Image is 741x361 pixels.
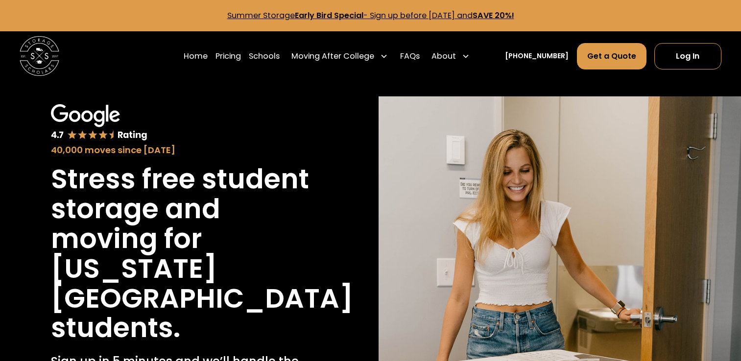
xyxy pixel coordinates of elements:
[428,43,474,70] div: About
[577,43,646,69] a: Get a Quote
[215,43,241,70] a: Pricing
[473,10,514,21] strong: SAVE 20%!
[51,254,353,314] h1: [US_STATE][GEOGRAPHIC_DATA]
[184,43,208,70] a: Home
[505,51,569,61] a: [PHONE_NUMBER]
[51,143,312,157] div: 40,000 moves since [DATE]
[654,43,721,69] a: Log In
[287,43,392,70] div: Moving After College
[249,43,280,70] a: Schools
[295,10,363,21] strong: Early Bird Special
[51,164,312,254] h1: Stress free student storage and moving for
[20,36,59,76] a: home
[400,43,420,70] a: FAQs
[51,104,147,141] img: Google 4.7 star rating
[51,313,180,343] h1: students.
[291,50,374,62] div: Moving After College
[227,10,514,21] a: Summer StorageEarly Bird Special- Sign up before [DATE] andSAVE 20%!
[431,50,456,62] div: About
[20,36,59,76] img: Storage Scholars main logo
